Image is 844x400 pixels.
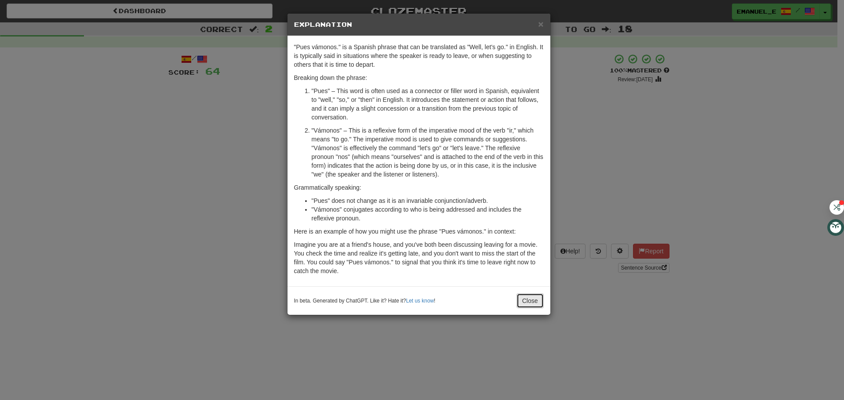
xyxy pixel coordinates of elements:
[406,298,434,304] a: Let us know
[538,19,543,29] span: ×
[294,240,544,275] p: Imagine you are at a friend's house, and you've both been discussing leaving for a movie. You che...
[294,297,436,305] small: In beta. Generated by ChatGPT. Like it? Hate it? !
[294,73,544,82] p: Breaking down the phrase:
[312,86,544,122] p: "Pues" – This word is often used as a connector or filler word in Spanish, equivalent to "well," ...
[312,205,544,223] li: "Vámonos" conjugates according to who is being addressed and includes the reflexive pronoun.
[294,227,544,236] p: Here is an example of how you might use the phrase "Pues vámonos." in context:
[294,183,544,192] p: Grammatically speaking:
[312,196,544,205] li: "Pues" does not change as it is an invariable conjunction/adverb.
[517,293,544,308] button: Close
[312,126,544,179] p: "Vámonos" – This is a reflexive form of the imperative mood of the verb "ir," which means "to go....
[294,43,544,69] p: "Pues vámonos." is a Spanish phrase that can be translated as "Well, let's go." in English. It is...
[538,19,543,29] button: Close
[294,20,544,29] h5: Explanation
